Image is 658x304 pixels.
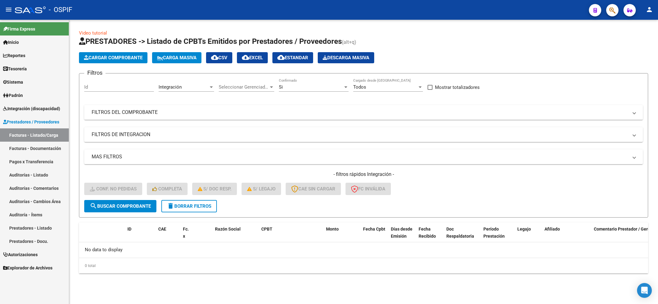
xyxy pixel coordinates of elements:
datatable-header-cell: Doc Respaldatoria [444,223,481,250]
mat-icon: cloud_download [211,54,218,61]
mat-panel-title: FILTROS DE INTEGRACION [92,131,628,138]
span: FC Inválida [351,186,385,192]
span: S/ Doc Resp. [198,186,232,192]
mat-icon: menu [5,6,12,13]
mat-expansion-panel-header: FILTROS DEL COMPROBANTE [84,105,643,120]
button: S/ legajo [242,183,281,195]
button: Borrar Filtros [161,200,217,212]
button: CAE SIN CARGAR [286,183,341,195]
span: Cargar Comprobante [84,55,143,60]
span: Mostrar totalizadores [435,84,480,91]
datatable-header-cell: Monto [324,223,361,250]
mat-panel-title: MAS FILTROS [92,153,628,160]
span: Borrar Filtros [167,203,211,209]
mat-icon: search [90,202,97,210]
button: Descarga Masiva [318,52,374,63]
mat-icon: person [646,6,653,13]
span: Inicio [3,39,19,46]
span: Buscar Comprobante [90,203,151,209]
mat-icon: cloud_download [277,54,285,61]
span: Integración (discapacidad) [3,105,60,112]
span: Doc Respaldatoria [446,227,474,239]
span: Estandar [277,55,308,60]
button: FC Inválida [346,183,391,195]
span: Todos [353,84,366,90]
mat-panel-title: FILTROS DEL COMPROBANTE [92,109,628,116]
h4: - filtros rápidos Integración - [84,171,643,178]
datatable-header-cell: Fecha Recibido [416,223,444,250]
a: Video tutorial [79,30,107,36]
datatable-header-cell: Fecha Cpbt [361,223,388,250]
span: Prestadores / Proveedores [3,119,59,125]
datatable-header-cell: Legajo [515,223,533,250]
span: CPBT [261,227,272,231]
span: Explorador de Archivos [3,264,52,271]
span: Razón Social [215,227,241,231]
datatable-header-cell: ID [125,223,156,250]
datatable-header-cell: Afiliado [542,223,591,250]
span: Afiliado [544,227,560,231]
mat-icon: delete [167,202,174,210]
span: Fecha Recibido [419,227,436,239]
span: CAE [158,227,166,231]
span: (alt+q) [342,39,356,45]
button: EXCEL [237,52,268,63]
div: Open Intercom Messenger [637,283,652,298]
span: - OSPIF [49,3,72,17]
div: No data to display [79,242,648,258]
button: S/ Doc Resp. [192,183,237,195]
datatable-header-cell: Razón Social [213,223,259,250]
span: ID [127,227,131,231]
span: Padrón [3,92,23,99]
app-download-masive: Descarga masiva de comprobantes (adjuntos) [318,52,374,63]
span: Tesorería [3,65,27,72]
span: Monto [326,227,339,231]
mat-icon: cloud_download [242,54,249,61]
span: Carga Masiva [157,55,197,60]
span: Conf. no pedidas [90,186,137,192]
button: Conf. no pedidas [84,183,142,195]
span: S/ legajo [247,186,275,192]
span: CAE SIN CARGAR [291,186,335,192]
mat-expansion-panel-header: FILTROS DE INTEGRACION [84,127,643,142]
span: Si [279,84,283,90]
span: Días desde Emisión [391,227,412,239]
span: Firma Express [3,26,35,32]
span: CSV [211,55,227,60]
h3: Filtros [84,69,106,77]
span: Período Prestación [483,227,505,239]
span: Sistema [3,79,23,85]
button: Estandar [272,52,313,63]
button: Buscar Comprobante [84,200,156,212]
span: PRESTADORES -> Listado de CPBTs Emitidos por Prestadores / Proveedores [79,37,342,46]
mat-expansion-panel-header: MAS FILTROS [84,149,643,164]
span: Descarga Masiva [323,55,369,60]
button: CSV [206,52,232,63]
span: Completa [152,186,182,192]
span: Seleccionar Gerenciador [219,84,269,90]
span: Autorizaciones [3,251,38,258]
span: Reportes [3,52,25,59]
datatable-header-cell: CAE [156,223,180,250]
datatable-header-cell: Días desde Emisión [388,223,416,250]
button: Carga Masiva [152,52,201,63]
span: Legajo [517,227,531,231]
span: EXCEL [242,55,263,60]
div: 0 total [79,258,648,273]
span: Fc. x [183,227,189,239]
span: Integración [159,84,182,90]
button: Cargar Comprobante [79,52,147,63]
button: Completa [147,183,188,195]
datatable-header-cell: Período Prestación [481,223,515,250]
span: Fecha Cpbt [363,227,385,231]
datatable-header-cell: CPBT [259,223,324,250]
datatable-header-cell: Fc. x [180,223,193,250]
